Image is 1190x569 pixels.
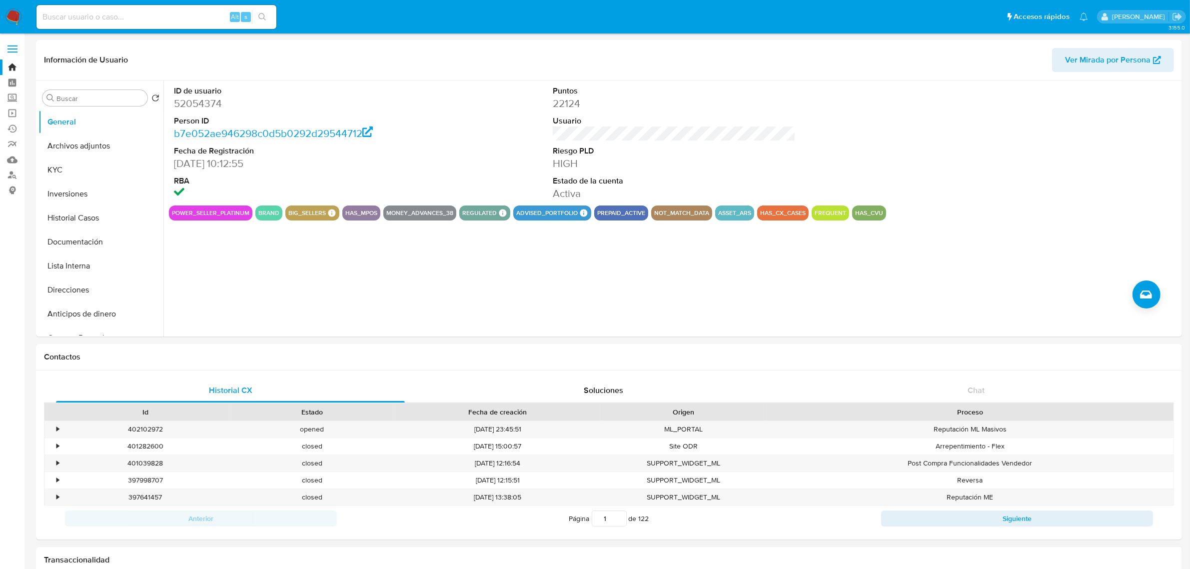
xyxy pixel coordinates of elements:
span: Página de [569,510,649,526]
h1: Contactos [44,352,1174,362]
div: [DATE] 15:00:57 [395,438,600,454]
button: has_mpos [345,211,377,215]
div: [DATE] 13:38:05 [395,489,600,505]
div: 401282600 [62,438,228,454]
div: Reputación ME [767,489,1174,505]
dt: Usuario [553,115,796,126]
button: Anticipos de dinero [38,302,163,326]
div: Estado [235,407,388,417]
div: Id [69,407,221,417]
dd: 22124 [553,96,796,110]
h1: Información de Usuario [44,55,128,65]
div: closed [228,455,395,471]
div: Arrepentimiento - Flex [767,438,1174,454]
span: Chat [968,384,985,396]
input: Buscar [56,94,143,103]
dd: Activa [553,186,796,200]
div: Fecha de creación [402,407,593,417]
span: 122 [639,513,649,523]
dt: Fecha de Registración [174,145,417,156]
button: has_cx_cases [760,211,806,215]
a: Notificaciones [1080,12,1088,21]
dt: Person ID [174,115,417,126]
button: Lista Interna [38,254,163,278]
div: 401039828 [62,455,228,471]
button: big_sellers [288,211,326,215]
div: 397641457 [62,489,228,505]
span: Soluciones [584,384,623,396]
span: Accesos rápidos [1014,11,1070,22]
button: Documentación [38,230,163,254]
div: SUPPORT_WIDGET_ML [600,455,767,471]
div: [DATE] 12:16:54 [395,455,600,471]
span: s [244,12,247,21]
div: SUPPORT_WIDGET_ML [600,472,767,488]
button: money_advances_38 [386,211,453,215]
div: closed [228,489,395,505]
dd: 52054374 [174,96,417,110]
div: [DATE] 23:45:51 [395,421,600,437]
div: • [56,441,59,451]
div: opened [228,421,395,437]
button: Archivos adjuntos [38,134,163,158]
button: Siguiente [881,510,1153,526]
button: Buscar [46,94,54,102]
div: [DATE] 12:15:51 [395,472,600,488]
div: 397998707 [62,472,228,488]
dt: RBA [174,175,417,186]
span: Ver Mirada por Persona [1065,48,1151,72]
dd: HIGH [553,156,796,170]
button: Anterior [65,510,337,526]
h1: Transaccionalidad [44,555,1174,565]
div: • [56,492,59,502]
button: Direcciones [38,278,163,302]
div: ML_PORTAL [600,421,767,437]
button: brand [258,211,279,215]
div: • [56,458,59,468]
button: Ver Mirada por Persona [1052,48,1174,72]
div: Reputación ML Masivos [767,421,1174,437]
div: closed [228,472,395,488]
dt: ID de usuario [174,85,417,96]
a: b7e052ae946298c0d5b0292d29544712 [174,126,373,140]
div: Proceso [774,407,1167,417]
button: Inversiones [38,182,163,206]
button: asset_ars [718,211,751,215]
button: General [38,110,163,134]
p: andres.vilosio@mercadolibre.com [1112,12,1169,21]
button: Volver al orden por defecto [151,94,159,105]
div: Reversa [767,472,1174,488]
input: Buscar usuario o caso... [36,10,276,23]
button: not_match_data [654,211,709,215]
dt: Estado de la cuenta [553,175,796,186]
button: frequent [815,211,846,215]
dd: [DATE] 10:12:55 [174,156,417,170]
dt: Puntos [553,85,796,96]
button: Cuentas Bancarias [38,326,163,350]
button: prepaid_active [597,211,645,215]
div: Site ODR [600,438,767,454]
button: regulated [462,211,497,215]
button: search-icon [252,10,272,24]
div: Origen [607,407,760,417]
button: advised_portfolio [516,211,578,215]
div: 402102972 [62,421,228,437]
dt: Riesgo PLD [553,145,796,156]
span: Alt [231,12,239,21]
button: Historial Casos [38,206,163,230]
div: closed [228,438,395,454]
a: Salir [1172,11,1183,22]
span: Historial CX [209,384,252,396]
div: • [56,475,59,485]
div: Post Compra Funcionalidades Vendedor [767,455,1174,471]
button: KYC [38,158,163,182]
button: power_seller_platinum [172,211,249,215]
button: has_cvu [855,211,883,215]
div: • [56,424,59,434]
div: SUPPORT_WIDGET_ML [600,489,767,505]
